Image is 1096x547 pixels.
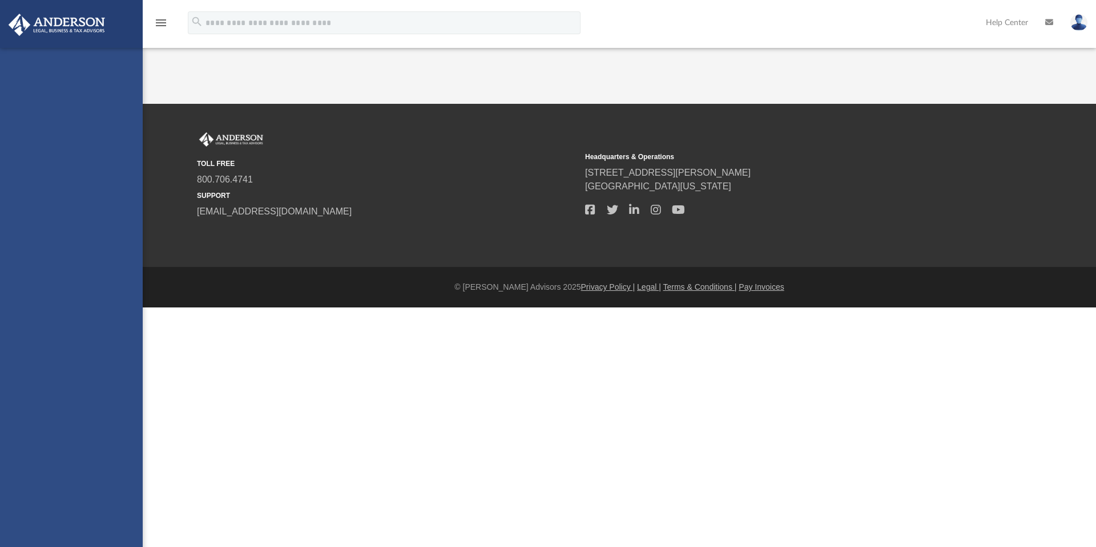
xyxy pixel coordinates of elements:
small: TOLL FREE [197,159,577,169]
a: Privacy Policy | [581,282,635,291]
a: Pay Invoices [739,282,784,291]
i: menu [154,16,168,30]
img: Anderson Advisors Platinum Portal [197,132,265,147]
a: [EMAIL_ADDRESS][DOMAIN_NAME] [197,206,352,216]
small: Headquarters & Operations [585,152,965,162]
img: Anderson Advisors Platinum Portal [5,14,108,36]
i: search [191,15,203,28]
a: [STREET_ADDRESS][PERSON_NAME] [585,168,751,177]
a: [GEOGRAPHIC_DATA][US_STATE] [585,181,731,191]
small: SUPPORT [197,191,577,201]
img: User Pic [1070,14,1087,31]
a: 800.706.4741 [197,175,253,184]
div: © [PERSON_NAME] Advisors 2025 [143,281,1096,293]
a: menu [154,22,168,30]
a: Terms & Conditions | [663,282,737,291]
a: Legal | [637,282,661,291]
